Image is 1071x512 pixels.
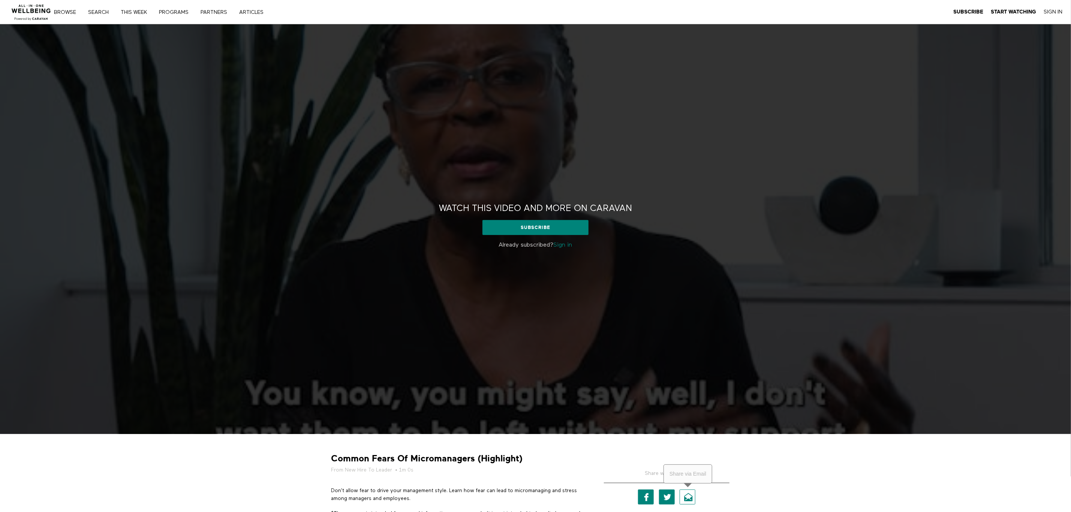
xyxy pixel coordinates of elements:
a: ARTICLES [237,10,271,15]
a: Browse [51,10,84,15]
h5: Share with friends [604,470,729,483]
a: Twitter [659,490,675,505]
a: Sign in [554,242,572,248]
div: Share via Email [664,464,712,483]
a: THIS WEEK [118,10,155,15]
h5: • 1m 0s [331,466,583,474]
h2: Watch this video and more on CARAVAN [439,203,632,214]
a: Email [680,490,695,505]
p: Don't allow fear to drive your management style. Learn how fear can lead to micromanaging and str... [331,487,583,502]
nav: Primary [59,8,279,16]
p: Already subscribed? [425,241,646,250]
a: Sign In [1044,9,1063,15]
a: Start Watching [991,9,1037,15]
a: Subscribe [482,220,589,235]
a: Subscribe [954,9,984,15]
a: PROGRAMS [156,10,196,15]
a: From New Hire To Leader [331,466,392,474]
a: Facebook [638,490,654,505]
a: PARTNERS [198,10,235,15]
a: Search [85,10,117,15]
strong: Common Fears Of Micromanagers (Highlight) [331,453,523,464]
